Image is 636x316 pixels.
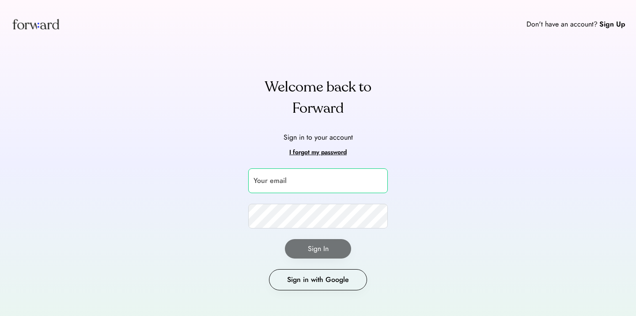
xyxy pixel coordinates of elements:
div: Sign Up [599,19,625,30]
div: Sign in to your account [284,132,353,143]
button: Sign In [285,239,351,259]
img: Forward logo [11,11,61,38]
div: I forgot my password [289,147,347,158]
div: Welcome back to Forward [248,76,388,119]
div: Don't have an account? [526,19,598,30]
button: Sign in with Google [269,269,367,290]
